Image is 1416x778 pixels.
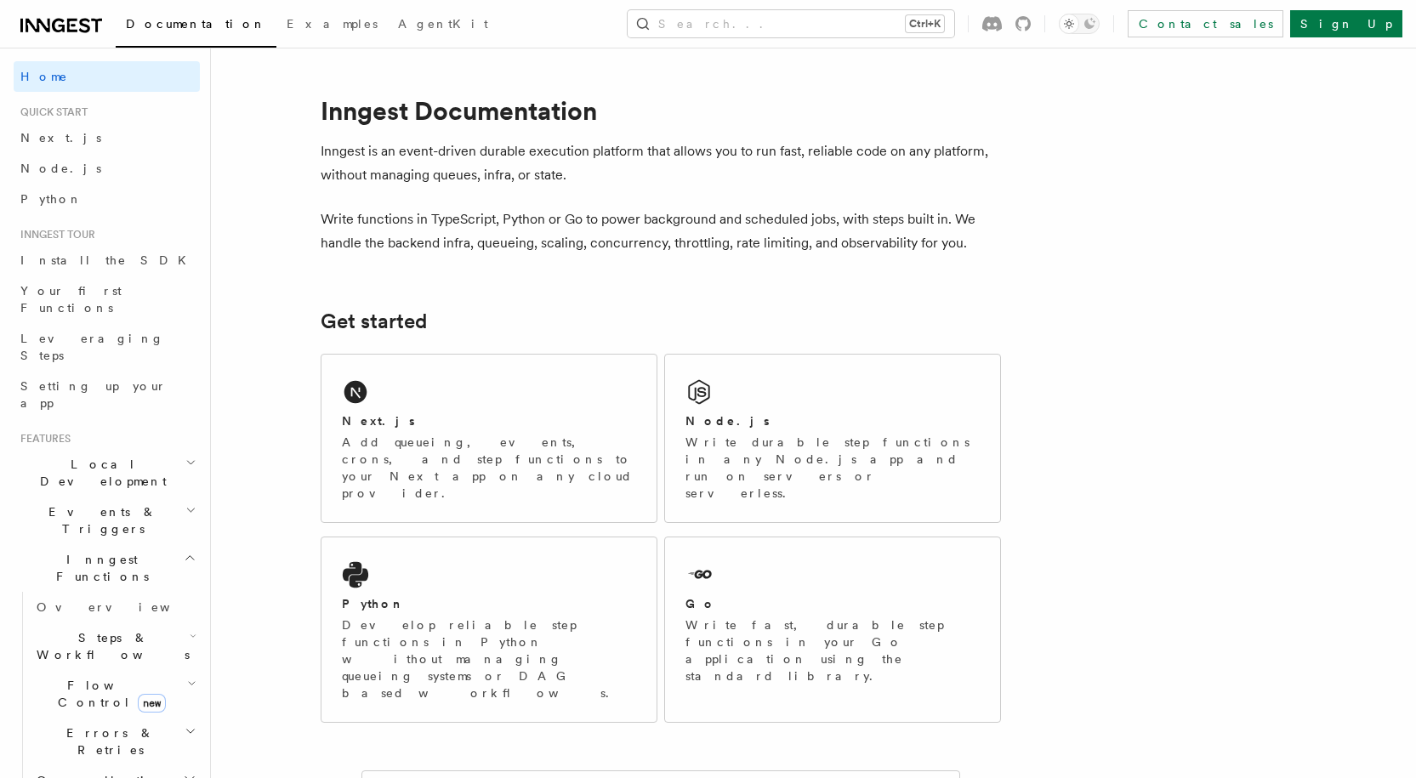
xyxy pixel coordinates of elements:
p: Write durable step functions in any Node.js app and run on servers or serverless. [685,434,980,502]
a: Setting up your app [14,371,200,418]
p: Add queueing, events, crons, and step functions to your Next app on any cloud provider. [342,434,636,502]
a: Next.js [14,122,200,153]
a: Documentation [116,5,276,48]
span: new [138,694,166,713]
span: AgentKit [398,17,488,31]
a: Overview [30,592,200,622]
span: Your first Functions [20,284,122,315]
a: AgentKit [388,5,498,46]
span: Inngest Functions [14,551,184,585]
h2: Go [685,595,716,612]
h1: Inngest Documentation [321,95,1001,126]
span: Local Development [14,456,185,490]
span: Examples [287,17,378,31]
span: Python [20,192,82,206]
button: Search...Ctrl+K [628,10,954,37]
a: Examples [276,5,388,46]
button: Local Development [14,449,200,497]
p: Write fast, durable step functions in your Go application using the standard library. [685,616,980,684]
span: Node.js [20,162,101,175]
button: Inngest Functions [14,544,200,592]
a: Install the SDK [14,245,200,275]
kbd: Ctrl+K [906,15,944,32]
a: Node.js [14,153,200,184]
a: Leveraging Steps [14,323,200,371]
h2: Python [342,595,405,612]
a: Python [14,184,200,214]
span: Install the SDK [20,253,196,267]
a: Get started [321,309,427,333]
a: Node.jsWrite durable step functions in any Node.js app and run on servers or serverless. [664,354,1001,523]
a: Contact sales [1128,10,1283,37]
span: Quick start [14,105,88,119]
button: Steps & Workflows [30,622,200,670]
a: GoWrite fast, durable step functions in your Go application using the standard library. [664,537,1001,723]
a: Home [14,61,200,92]
button: Errors & Retries [30,718,200,765]
h2: Node.js [685,412,770,429]
span: Steps & Workflows [30,629,190,663]
span: Events & Triggers [14,503,185,537]
a: Your first Functions [14,275,200,323]
h2: Next.js [342,412,415,429]
p: Inngest is an event-driven durable execution platform that allows you to run fast, reliable code ... [321,139,1001,187]
button: Flow Controlnew [30,670,200,718]
span: Leveraging Steps [20,332,164,362]
button: Toggle dark mode [1059,14,1100,34]
span: Inngest tour [14,228,95,241]
span: Errors & Retries [30,724,185,758]
p: Write functions in TypeScript, Python or Go to power background and scheduled jobs, with steps bu... [321,207,1001,255]
span: Documentation [126,17,266,31]
span: Flow Control [30,677,187,711]
a: Sign Up [1290,10,1402,37]
span: Next.js [20,131,101,145]
a: Next.jsAdd queueing, events, crons, and step functions to your Next app on any cloud provider. [321,354,657,523]
p: Develop reliable step functions in Python without managing queueing systems or DAG based workflows. [342,616,636,701]
span: Home [20,68,68,85]
span: Overview [37,600,212,614]
span: Setting up your app [20,379,167,410]
a: PythonDevelop reliable step functions in Python without managing queueing systems or DAG based wo... [321,537,657,723]
span: Features [14,432,71,446]
button: Events & Triggers [14,497,200,544]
